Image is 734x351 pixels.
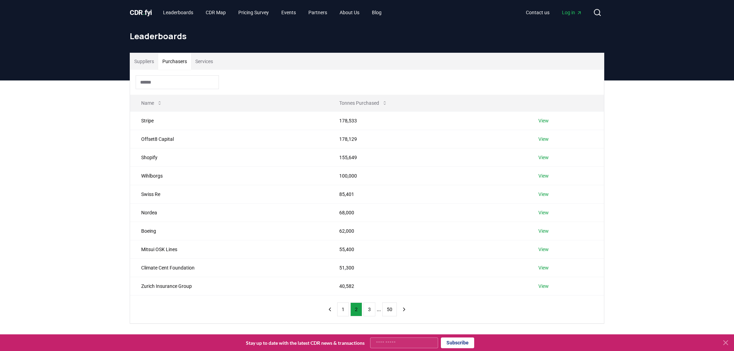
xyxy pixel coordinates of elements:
td: 55,400 [328,240,527,258]
nav: Main [157,6,387,19]
td: 51,300 [328,258,527,277]
td: Zurich Insurance Group [130,277,328,295]
a: View [538,264,549,271]
button: Purchasers [158,53,191,70]
td: Swiss Re [130,185,328,203]
button: 3 [364,302,375,316]
a: View [538,191,549,198]
td: Boeing [130,222,328,240]
a: Leaderboards [157,6,199,19]
button: next page [398,302,410,316]
nav: Main [520,6,588,19]
a: Blog [366,6,387,19]
td: 155,649 [328,148,527,166]
button: 1 [337,302,349,316]
td: 40,582 [328,277,527,295]
a: Contact us [520,6,555,19]
td: Nordea [130,203,328,222]
a: View [538,117,549,124]
td: Climate Cent Foundation [130,258,328,277]
h1: Leaderboards [130,31,604,42]
li: ... [377,305,381,314]
td: Wihlborgs [130,166,328,185]
button: Name [136,96,168,110]
a: View [538,154,549,161]
a: View [538,136,549,143]
a: View [538,228,549,234]
td: 178,533 [328,111,527,130]
td: 178,129 [328,130,527,148]
td: 100,000 [328,166,527,185]
td: 62,000 [328,222,527,240]
span: Log in [562,9,582,16]
td: 68,000 [328,203,527,222]
a: Events [276,6,301,19]
td: 85,401 [328,185,527,203]
a: Partners [303,6,333,19]
a: View [538,172,549,179]
span: CDR fyi [130,8,152,17]
a: About Us [334,6,365,19]
button: Services [191,53,217,70]
button: Suppliers [130,53,158,70]
a: View [538,283,549,290]
a: View [538,209,549,216]
a: CDR.fyi [130,8,152,17]
button: Tonnes Purchased [334,96,393,110]
td: Shopify [130,148,328,166]
span: . [143,8,145,17]
button: 50 [382,302,397,316]
a: Log in [556,6,588,19]
td: Stripe [130,111,328,130]
td: Offset8 Capital [130,130,328,148]
td: Mitsui OSK Lines [130,240,328,258]
button: previous page [324,302,336,316]
a: CDR Map [200,6,231,19]
button: 2 [350,302,362,316]
a: View [538,246,549,253]
a: Pricing Survey [233,6,274,19]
